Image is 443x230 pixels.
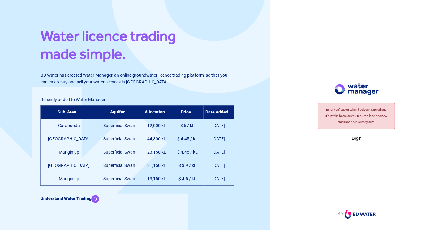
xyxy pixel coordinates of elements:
[41,196,92,201] b: Understand Water Trading
[204,159,234,172] td: [DATE]
[97,105,142,119] th: Aquifer
[318,103,395,129] div: Email verification token has been expired and it's invalid because you took too long or a new ema...
[97,172,142,186] td: Superficial Swan
[172,133,204,146] td: $ 4.45 / kL
[142,119,172,133] td: 12,000 kL
[204,133,234,146] td: [DATE]
[337,211,376,217] a: BY
[142,105,172,119] th: Allocation
[41,119,97,133] td: Carabooda
[172,146,204,159] td: $ 4.45 / kL
[204,146,234,159] td: [DATE]
[41,27,230,66] h1: Water licence trading made simple.
[41,159,97,172] td: [GEOGRAPHIC_DATA]
[142,133,172,146] td: 44,300 kL
[204,119,234,133] td: [DATE]
[41,105,97,119] th: Sub-Area
[142,172,172,186] td: 13,150 kL
[172,159,204,172] td: $ 3.9 / kL
[204,105,234,119] th: Date Added
[97,133,142,146] td: Superficial Swan
[41,97,106,102] span: Recently added to Water Manager:
[334,83,378,95] img: Logo
[142,146,172,159] td: 23,150 kL
[41,72,230,86] p: BD Water has created Water Manager, an online groundwater licence trading platform, so that you c...
[97,159,142,172] td: Superficial Swan
[172,119,204,133] td: $ 6 / kL
[204,172,234,186] td: [DATE]
[318,135,395,142] p: Login
[345,210,376,219] img: Logo
[41,146,97,159] td: Mariginiup
[97,146,142,159] td: Superficial Swan
[172,172,204,186] td: $ 4.5 / kL
[92,195,99,203] img: Arrow Icon
[41,172,97,186] td: Mariginiup
[172,105,204,119] th: Price
[142,159,172,172] td: 31,150 kL
[41,133,97,146] td: [GEOGRAPHIC_DATA]
[41,196,99,201] a: Understand Water Trading
[97,119,142,133] td: Superficial Swan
